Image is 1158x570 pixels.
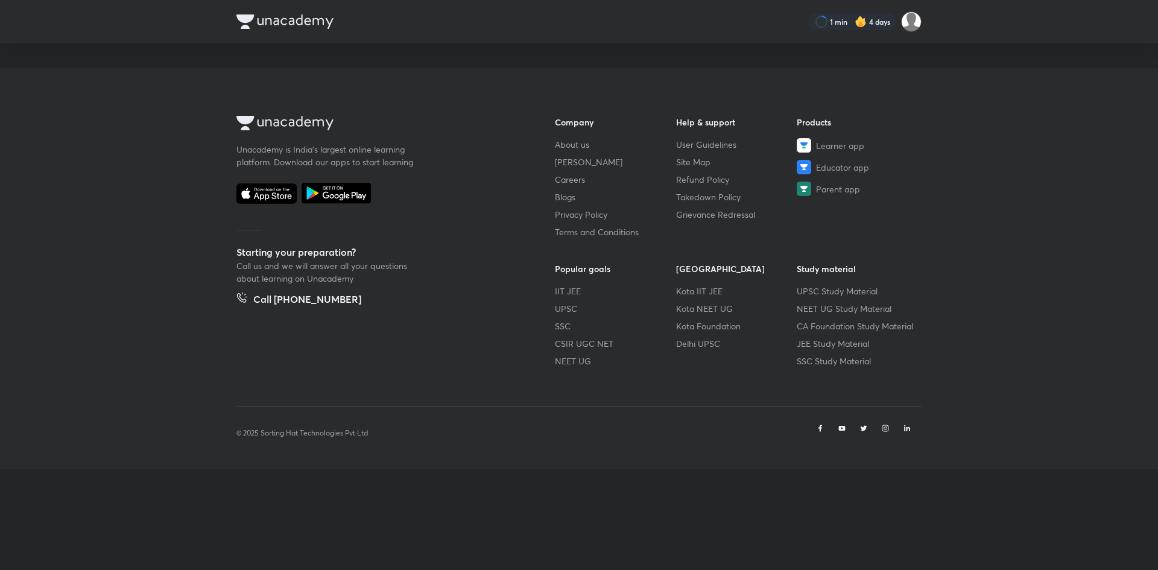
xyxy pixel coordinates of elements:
[236,116,334,130] img: Company Logo
[555,226,676,238] a: Terms and Conditions
[555,262,676,275] h6: Popular goals
[797,138,811,153] img: Learner app
[797,355,918,367] a: SSC Study Material
[236,259,417,285] p: Call us and we will answer all your questions about learning on Unacademy
[676,208,797,221] a: Grievance Redressal
[555,173,585,186] span: Careers
[797,182,811,196] img: Parent app
[676,285,797,297] a: Kota IIT JEE
[555,156,676,168] a: [PERSON_NAME]
[555,173,676,186] a: Careers
[797,320,918,332] a: CA Foundation Study Material
[676,173,797,186] a: Refund Policy
[901,11,922,32] img: Prakhar Mishra
[816,139,864,152] span: Learner app
[676,302,797,315] a: Kota NEET UG
[555,355,676,367] a: NEET UG
[236,116,516,133] a: Company Logo
[797,182,918,196] a: Parent app
[797,116,918,128] h6: Products
[676,337,797,350] a: Delhi UPSC
[253,292,361,309] h5: Call [PHONE_NUMBER]
[797,262,918,275] h6: Study material
[236,14,334,29] img: Company Logo
[797,302,918,315] a: NEET UG Study Material
[816,161,869,174] span: Educator app
[236,292,361,309] a: Call [PHONE_NUMBER]
[555,285,676,297] a: IIT JEE
[676,116,797,128] h6: Help & support
[555,208,676,221] a: Privacy Policy
[797,285,918,297] a: UPSC Study Material
[555,320,676,332] a: SSC
[797,160,811,174] img: Educator app
[797,160,918,174] a: Educator app
[236,245,516,259] h5: Starting your preparation?
[797,138,918,153] a: Learner app
[236,428,368,439] p: © 2025 Sorting Hat Technologies Pvt Ltd
[676,320,797,332] a: Kota Foundation
[676,262,797,275] h6: [GEOGRAPHIC_DATA]
[555,116,676,128] h6: Company
[555,302,676,315] a: UPSC
[555,138,676,151] a: About us
[676,156,797,168] a: Site Map
[855,16,867,28] img: streak
[797,337,918,350] a: JEE Study Material
[816,183,860,195] span: Parent app
[676,191,797,203] a: Takedown Policy
[236,143,417,168] p: Unacademy is India’s largest online learning platform. Download our apps to start learning
[555,337,676,350] a: CSIR UGC NET
[676,138,797,151] a: User Guidelines
[555,191,676,203] a: Blogs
